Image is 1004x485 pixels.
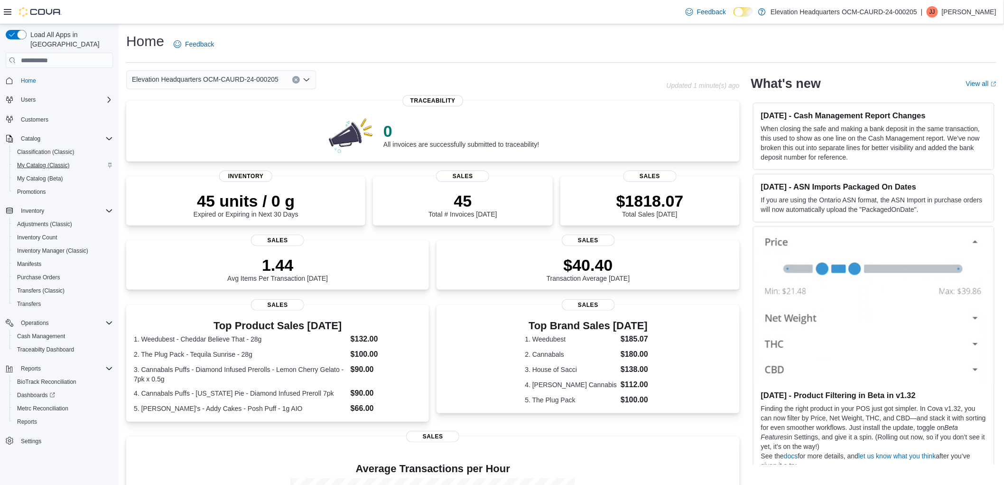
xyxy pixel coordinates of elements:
span: Classification (Classic) [17,148,74,156]
span: Feedback [185,39,214,49]
p: 0 [383,122,539,141]
span: Operations [17,317,113,329]
span: Users [17,94,113,105]
span: My Catalog (Classic) [17,162,70,169]
a: Metrc Reconciliation [13,403,72,414]
span: Manifests [13,258,113,270]
a: My Catalog (Beta) [13,173,67,184]
span: Home [21,77,36,85]
a: docs [784,452,798,460]
dd: $66.00 [351,403,422,414]
button: Classification (Classic) [9,145,117,159]
a: Classification (Classic) [13,146,78,158]
h3: Top Brand Sales [DATE] [525,320,651,332]
dt: 5. [PERSON_NAME]'s - Addy Cakes - Posh Puff - 1g AIO [134,404,347,413]
span: Traceabilty Dashboard [13,344,113,355]
button: Inventory [2,204,117,218]
span: Dashboards [13,390,113,401]
span: Inventory Count [13,232,113,243]
dd: $112.00 [621,379,651,390]
span: My Catalog (Classic) [13,160,113,171]
span: Dashboards [17,391,55,399]
span: Inventory Manager (Classic) [13,245,113,257]
img: 0 [326,116,376,154]
a: Dashboards [9,389,117,402]
p: Elevation Headquarters OCM-CAURD-24-000205 [771,6,917,18]
dt: 4. Cannabals Puffs - [US_STATE] Pie - Diamond Infused Preroll 7pk [134,389,347,398]
button: Inventory Count [9,231,117,244]
div: All invoices are successfully submitted to traceability! [383,122,539,148]
p: | [921,6,923,18]
a: Promotions [13,186,50,198]
button: Catalog [17,133,44,144]
span: Reports [21,365,41,372]
img: Cova [19,7,62,17]
dt: 1. Weedubest [525,334,617,344]
a: My Catalog (Classic) [13,160,74,171]
nav: Complex example [6,70,113,473]
button: Home [2,74,117,87]
a: Inventory Count [13,232,61,243]
span: Cash Management [13,331,113,342]
a: Dashboards [13,390,59,401]
dt: 1. Weedubest - Cheddar Believe That - 28g [134,334,347,344]
button: Adjustments (Classic) [9,218,117,231]
a: Inventory Manager (Classic) [13,245,92,257]
span: Load All Apps in [GEOGRAPHIC_DATA] [27,30,113,49]
p: $1818.07 [616,191,684,210]
span: Settings [21,437,41,445]
button: Settings [2,434,117,448]
p: [PERSON_NAME] [942,6,996,18]
span: Inventory Count [17,234,57,241]
div: Expired or Expiring in Next 30 Days [194,191,298,218]
button: My Catalog (Beta) [9,172,117,185]
button: Clear input [292,76,300,84]
a: Reports [13,416,41,428]
button: Transfers (Classic) [9,284,117,297]
span: Inventory Manager (Classic) [17,247,88,255]
dd: $90.00 [351,388,422,399]
a: Adjustments (Classic) [13,219,76,230]
p: Updated 1 minute(s) ago [667,82,740,89]
span: Inventory [21,207,44,215]
span: Home [17,75,113,86]
a: Manifests [13,258,45,270]
span: Sales [251,235,304,246]
dd: $180.00 [621,349,651,360]
dd: $100.00 [621,394,651,406]
button: Reports [2,362,117,375]
span: Classification (Classic) [13,146,113,158]
span: Sales [562,235,615,246]
button: My Catalog (Classic) [9,159,117,172]
a: Customers [17,114,52,125]
span: Transfers [13,298,113,310]
span: Users [21,96,36,104]
span: Operations [21,319,49,327]
p: 1.44 [227,256,328,275]
span: Manifests [17,260,41,268]
dd: $185.07 [621,333,651,345]
input: Dark Mode [734,7,753,17]
button: Operations [2,316,117,330]
p: When closing the safe and making a bank deposit in the same transaction, this used to show as one... [761,124,986,162]
span: Transfers [17,300,41,308]
dt: 5. The Plug Pack [525,395,617,405]
a: View allExternal link [966,80,996,87]
a: Settings [17,436,45,447]
button: Traceabilty Dashboard [9,343,117,356]
dd: $132.00 [351,333,422,345]
span: Traceability [403,95,463,106]
a: Traceabilty Dashboard [13,344,78,355]
span: Elevation Headquarters OCM-CAURD-24-000205 [132,74,279,85]
h3: [DATE] - Cash Management Report Changes [761,111,986,120]
dd: $100.00 [351,349,422,360]
div: Total # Invoices [DATE] [428,191,497,218]
span: Sales [436,171,489,182]
button: Manifests [9,257,117,271]
a: Feedback [170,35,218,54]
span: Inventory [219,171,272,182]
span: Metrc Reconciliation [17,405,68,412]
span: Inventory [17,205,113,217]
p: $40.40 [547,256,630,275]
